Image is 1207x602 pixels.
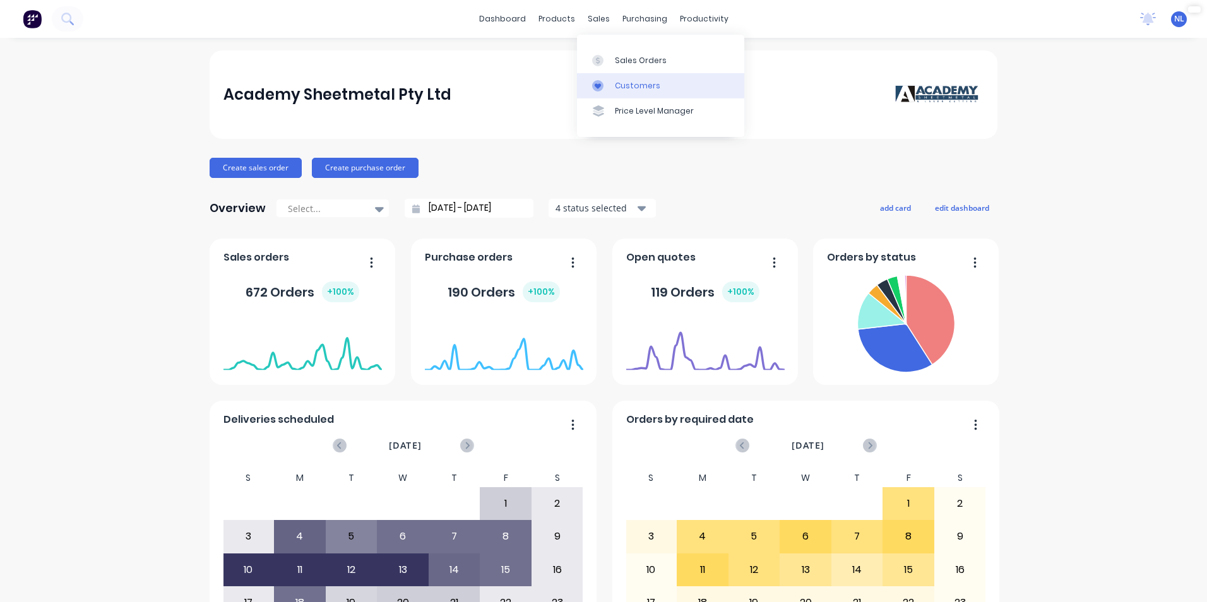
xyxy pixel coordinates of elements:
[934,469,986,487] div: S
[223,82,451,107] div: Academy Sheetmetal Pty Ltd
[780,521,831,552] div: 6
[651,281,759,302] div: 119 Orders
[677,469,728,487] div: M
[326,521,377,552] div: 5
[626,250,696,265] span: Open quotes
[780,469,831,487] div: W
[615,80,660,91] div: Customers
[935,521,985,552] div: 9
[480,554,531,586] div: 15
[832,554,883,586] div: 14
[223,250,289,265] span: Sales orders
[581,9,616,28] div: sales
[577,98,744,124] a: Price Level Manager
[210,196,266,221] div: Overview
[935,488,985,519] div: 2
[389,439,422,452] span: [DATE]
[626,469,677,487] div: S
[883,521,934,552] div: 8
[223,521,274,552] div: 3
[549,199,656,218] button: 4 status selected
[577,47,744,73] a: Sales Orders
[23,9,42,28] img: Factory
[275,554,325,586] div: 11
[223,469,275,487] div: S
[480,469,532,487] div: F
[246,281,359,302] div: 672 Orders
[210,158,302,178] button: Create sales order
[832,521,883,552] div: 7
[626,554,677,586] div: 10
[674,9,735,28] div: productivity
[895,85,984,104] img: Academy Sheetmetal Pty Ltd
[883,488,934,519] div: 1
[326,469,378,487] div: T
[827,250,916,265] span: Orders by status
[378,521,428,552] div: 6
[615,55,667,66] div: Sales Orders
[429,554,480,586] div: 14
[523,281,560,302] div: + 100 %
[532,469,583,487] div: S
[677,521,728,552] div: 4
[780,554,831,586] div: 13
[883,469,934,487] div: F
[616,9,674,28] div: purchasing
[831,469,883,487] div: T
[792,439,824,452] span: [DATE]
[1174,13,1184,25] span: NL
[729,554,780,586] div: 12
[425,250,513,265] span: Purchase orders
[935,554,985,586] div: 16
[377,469,429,487] div: W
[883,554,934,586] div: 15
[532,488,583,519] div: 2
[429,521,480,552] div: 7
[274,469,326,487] div: M
[556,201,635,215] div: 4 status selected
[728,469,780,487] div: T
[677,554,728,586] div: 11
[626,521,677,552] div: 3
[448,281,560,302] div: 190 Orders
[729,521,780,552] div: 5
[312,158,419,178] button: Create purchase order
[532,554,583,586] div: 16
[473,9,532,28] a: dashboard
[615,105,694,117] div: Price Level Manager
[927,199,997,216] button: edit dashboard
[378,554,428,586] div: 13
[322,281,359,302] div: + 100 %
[480,521,531,552] div: 8
[275,521,325,552] div: 4
[480,488,531,519] div: 1
[326,554,377,586] div: 12
[722,281,759,302] div: + 100 %
[577,73,744,98] a: Customers
[223,554,274,586] div: 10
[532,521,583,552] div: 9
[532,9,581,28] div: products
[429,469,480,487] div: T
[872,199,919,216] button: add card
